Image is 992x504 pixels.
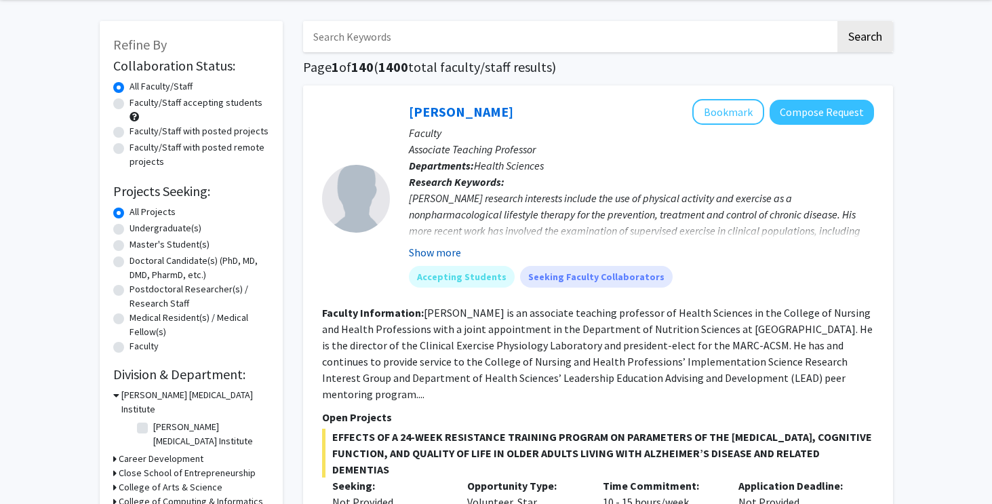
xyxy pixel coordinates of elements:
[119,480,222,495] h3: College of Arts & Science
[130,282,269,311] label: Postdoctoral Researcher(s) / Research Staff
[113,366,269,383] h2: Division & Department:
[322,409,874,425] p: Open Projects
[303,21,835,52] input: Search Keywords
[332,478,448,494] p: Seeking:
[332,58,339,75] span: 1
[130,254,269,282] label: Doctoral Candidate(s) (PhD, MD, DMD, PharmD, etc.)
[130,96,262,110] label: Faculty/Staff accepting students
[121,388,269,416] h3: [PERSON_NAME] [MEDICAL_DATA] Institute
[119,466,256,480] h3: Close School of Entrepreneurship
[837,21,893,52] button: Search
[409,266,515,288] mat-chip: Accepting Students
[474,159,544,172] span: Health Sciences
[603,478,718,494] p: Time Commitment:
[130,140,269,169] label: Faculty/Staff with posted remote projects
[130,237,210,252] label: Master's Student(s)
[351,58,374,75] span: 140
[409,141,874,157] p: Associate Teaching Professor
[409,103,513,120] a: [PERSON_NAME]
[467,478,582,494] p: Opportunity Type:
[322,306,424,319] b: Faculty Information:
[130,339,159,353] label: Faculty
[153,420,266,448] label: [PERSON_NAME] [MEDICAL_DATA] Institute
[322,306,873,401] fg-read-more: [PERSON_NAME] is an associate teaching professor of Health Sciences in the College of Nursing and...
[409,125,874,141] p: Faculty
[692,99,764,125] button: Add Michael Bruneau to Bookmarks
[130,221,201,235] label: Undergraduate(s)
[130,205,176,219] label: All Projects
[770,100,874,125] button: Compose Request to Michael Bruneau
[303,59,893,75] h1: Page of ( total faculty/staff results)
[378,58,408,75] span: 1400
[10,443,58,494] iframe: Chat
[409,159,474,172] b: Departments:
[130,124,269,138] label: Faculty/Staff with posted projects
[409,190,874,304] div: [PERSON_NAME] research interests include the use of physical activity and exercise as a nonpharma...
[409,244,461,260] button: Show more
[130,311,269,339] label: Medical Resident(s) / Medical Fellow(s)
[409,175,504,189] b: Research Keywords:
[113,58,269,74] h2: Collaboration Status:
[738,478,854,494] p: Application Deadline:
[130,79,193,94] label: All Faculty/Staff
[322,429,874,478] span: EFFECTS OF A 24-WEEK RESISTANCE TRAINING PROGRAM ON PARAMETERS OF THE [MEDICAL_DATA], COGNITIVE F...
[113,183,269,199] h2: Projects Seeking:
[113,36,167,53] span: Refine By
[520,266,673,288] mat-chip: Seeking Faculty Collaborators
[119,452,203,466] h3: Career Development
